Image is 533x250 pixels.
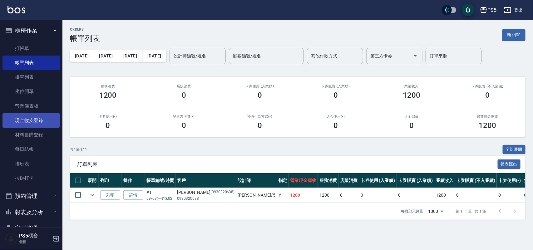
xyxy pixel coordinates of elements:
th: 操作 [122,173,145,188]
button: 客戶管理 [2,220,60,236]
p: (0930320638) [210,189,235,196]
th: 營業現金應收 [289,173,318,188]
a: 排班表 [2,157,60,171]
th: 帳單編號/時間 [145,173,176,188]
button: [DATE] [70,50,94,62]
td: Y [277,188,289,203]
h2: 卡券販賣 (入業績) [305,84,366,88]
button: 預約管理 [2,188,60,204]
th: 客戶 [176,173,236,188]
h2: 營業現金應收 [457,115,518,119]
a: 座位開單 [2,84,60,99]
button: 全部展開 [503,145,526,154]
button: expand row [88,190,97,200]
h3: 1200 [403,91,420,100]
h3: 帳單列表 [70,34,100,43]
h2: ORDERS [70,27,100,32]
div: PS5 [487,6,496,14]
button: [DATE] [94,50,118,62]
th: 業績收入 [434,173,455,188]
th: 列印 [99,173,122,188]
td: 0 [455,188,497,203]
a: 新開單 [502,32,526,38]
h2: 卡券使用 (入業績) [229,84,290,88]
button: 新開單 [502,29,526,41]
span: 訂單列表 [77,161,498,168]
button: Open [410,51,420,61]
h2: 入金儲值 [381,115,442,119]
td: 0 [397,188,435,203]
h3: 0 [182,91,186,100]
div: 1000 [426,203,446,220]
button: 櫃檯作業 [2,22,60,39]
h3: 0 [409,121,414,130]
h2: 第三方卡券(-) [153,115,214,119]
p: 0930320638 [177,196,235,201]
p: 櫃檯 [19,239,51,245]
a: 每日結帳 [2,142,60,156]
h3: 0 [258,91,262,100]
p: 09/08 (一) 13:02 [146,196,174,201]
th: 展開 [86,173,99,188]
img: Logo [7,6,25,13]
th: 卡券使用 (入業績) [359,173,397,188]
h3: 0 [333,91,338,100]
button: 報表匯出 [498,159,521,169]
button: [DATE] [118,50,142,62]
h3: 0 [485,91,490,100]
h2: 其他付款方式(-) [229,115,290,119]
a: 打帳單 [2,41,60,56]
h3: 0 [333,121,338,130]
th: 卡券販賣 (入業績) [397,173,435,188]
td: 1200 [289,188,318,203]
td: 0 [359,188,397,203]
a: 帳單列表 [2,56,60,70]
td: 0 [497,188,522,203]
a: 材料自購登錄 [2,128,60,142]
h3: 1200 [479,121,496,130]
a: 營業儀表板 [2,99,60,113]
div: [PERSON_NAME] [177,189,235,196]
th: 設計師 [236,173,277,188]
th: 卡券使用(-) [497,173,522,188]
a: 掃碼打卡 [2,171,60,185]
td: [PERSON_NAME] /5 [236,188,277,203]
th: 指定 [277,173,289,188]
h2: 卡券使用(-) [77,115,138,119]
a: 掛單列表 [2,70,60,84]
p: 共 1 筆, 1 / 1 [70,147,87,152]
a: 報表匯出 [498,161,521,167]
a: 現金收支登錄 [2,113,60,128]
button: save [462,4,474,16]
img: Person [5,233,17,245]
h3: 服務消費 [77,84,138,88]
button: 報表及分析 [2,204,60,220]
th: 卡券販賣 (不入業績) [455,173,497,188]
button: 列印 [100,190,120,200]
h2: 入金使用(-) [305,115,366,119]
p: 第 1–1 筆 共 1 筆 [456,208,486,214]
button: PS5 [477,4,499,17]
a: 詳情 [123,190,143,200]
h2: 卡券販賣 (不入業績) [457,84,518,88]
th: 服務消費 [318,173,338,188]
td: 1200 [318,188,338,203]
td: #1 [145,188,176,203]
h3: 0 [106,121,110,130]
button: [DATE] [142,50,166,62]
td: 1200 [434,188,455,203]
th: 店販消費 [338,173,359,188]
button: 登出 [501,4,526,16]
h2: 業績收入 [381,84,442,88]
h2: 店販消費 [153,84,214,88]
h5: PS5櫃台 [19,233,51,239]
p: 每頁顯示數量 [401,208,423,214]
td: 0 [338,188,359,203]
h3: 1200 [99,91,117,100]
h3: 0 [182,121,186,130]
h3: 0 [258,121,262,130]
